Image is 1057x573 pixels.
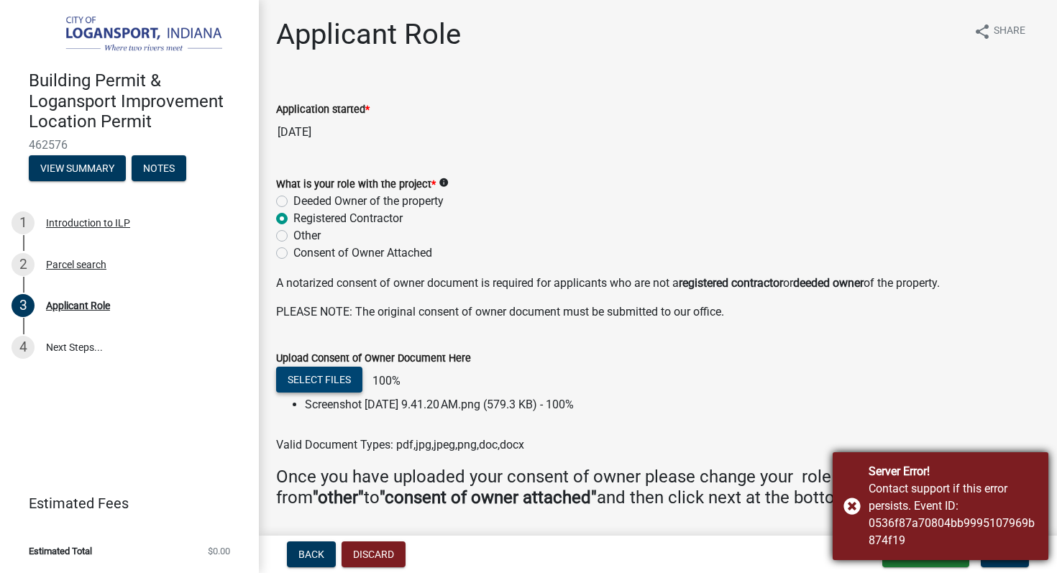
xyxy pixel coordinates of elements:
[313,487,364,508] strong: "other"
[46,301,110,311] div: Applicant Role
[276,17,461,52] h1: Applicant Role
[276,467,1040,508] h4: Once you have uploaded your consent of owner please change your role with the project answer from...
[793,276,864,290] strong: deeded owner
[994,23,1025,40] span: Share
[29,155,126,181] button: View Summary
[298,549,324,560] span: Back
[287,541,336,567] button: Back
[12,211,35,234] div: 1
[29,138,230,152] span: 462576
[380,487,597,508] strong: "consent of owner attached"
[276,438,524,451] span: Valid Document Types: pdf,jpg,jpeg,png,doc,docx
[46,218,130,228] div: Introduction to ILP
[365,374,401,388] span: 100%
[12,489,236,518] a: Estimated Fees
[276,303,1040,321] p: PLEASE NOTE: The original consent of owner document must be submitted to our office.
[305,396,1040,413] li: Screenshot [DATE] 9.41.20 AM.png (579.3 KB) - 100%
[208,546,230,556] span: $0.00
[29,70,247,132] h4: Building Permit & Logansport Improvement Location Permit
[293,210,403,227] label: Registered Contractor
[29,163,126,175] wm-modal-confirm: Summary
[276,367,362,393] button: Select files
[293,244,432,262] label: Consent of Owner Attached
[46,260,106,270] div: Parcel search
[962,17,1037,45] button: shareShare
[132,155,186,181] button: Notes
[869,463,1038,480] div: Server Error!
[293,193,444,210] label: Deeded Owner of the property
[12,336,35,359] div: 4
[12,253,35,276] div: 2
[679,276,783,290] strong: registered contractor
[276,275,1040,292] p: A notarized consent of owner document is required for applicants who are not a or of the property.
[29,15,236,55] img: City of Logansport, Indiana
[342,541,406,567] button: Discard
[29,546,92,556] span: Estimated Total
[12,294,35,317] div: 3
[132,163,186,175] wm-modal-confirm: Notes
[869,480,1038,549] div: Contact support if this error persists. Event ID: 0536f87a70804bb9995107969b874f19
[276,354,471,364] label: Upload Consent of Owner Document Here
[276,180,436,190] label: What is your role with the project
[293,227,321,244] label: Other
[276,105,370,115] label: Application started
[439,178,449,188] i: info
[974,23,991,40] i: share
